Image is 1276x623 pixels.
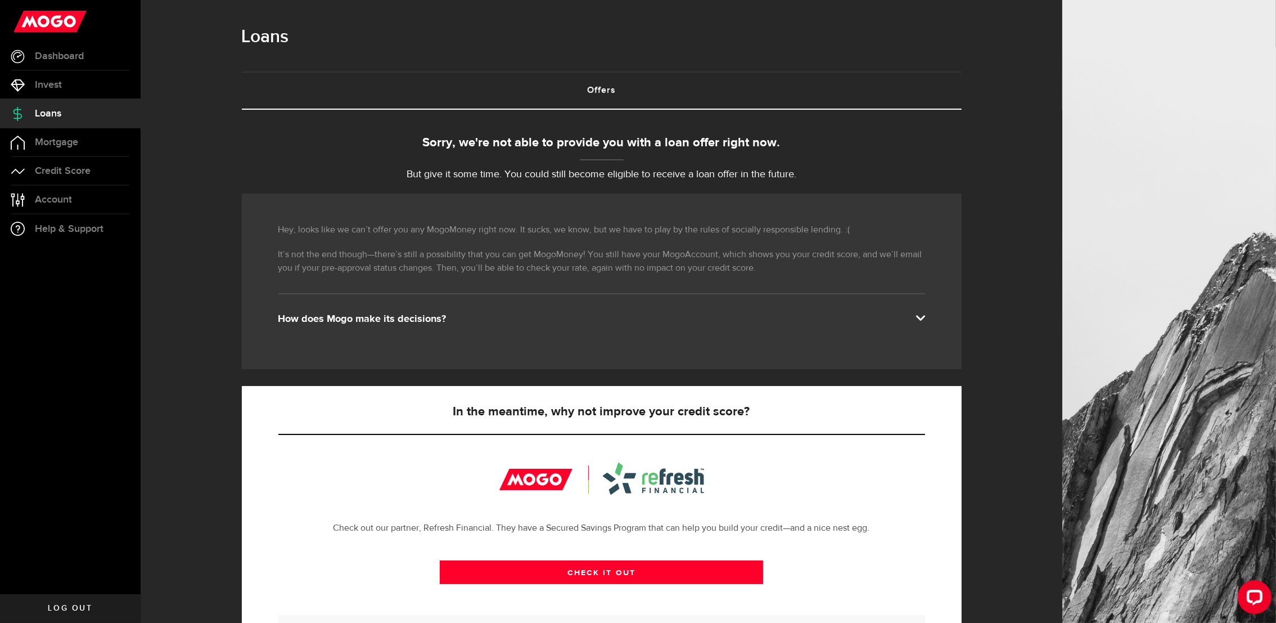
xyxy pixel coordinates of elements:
[35,109,61,119] span: Loans
[242,71,962,110] ul: Tabs Navigation
[35,137,78,147] span: Mortgage
[35,195,72,205] span: Account
[242,134,962,153] div: Sorry, we're not able to provide you with a loan offer right now.
[242,23,962,52] h1: Loans
[35,166,91,176] span: Credit Score
[278,223,925,237] p: Hey, looks like we can’t offer you any MogoMoney right now. It sucks, we know, but we have to pla...
[242,167,962,182] p: But give it some time. You could still become eligible to receive a loan offer in the future.
[35,224,103,234] span: Help & Support
[48,604,92,612] span: Log out
[278,405,925,419] h5: In the meantime, why not improve your credit score?
[440,561,763,584] a: CHECK IT OUT
[1229,576,1276,623] iframe: LiveChat chat widget
[242,73,962,109] a: Offers
[35,51,84,61] span: Dashboard
[278,522,925,535] p: Check out our partner, Refresh Financial. They have a Secured Savings Program that can help you b...
[278,248,925,275] p: It’s not the end though—there’s still a possibility that you can get MogoMoney! You still have yo...
[278,312,925,326] div: How does Mogo make its decisions?
[35,80,62,90] span: Invest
